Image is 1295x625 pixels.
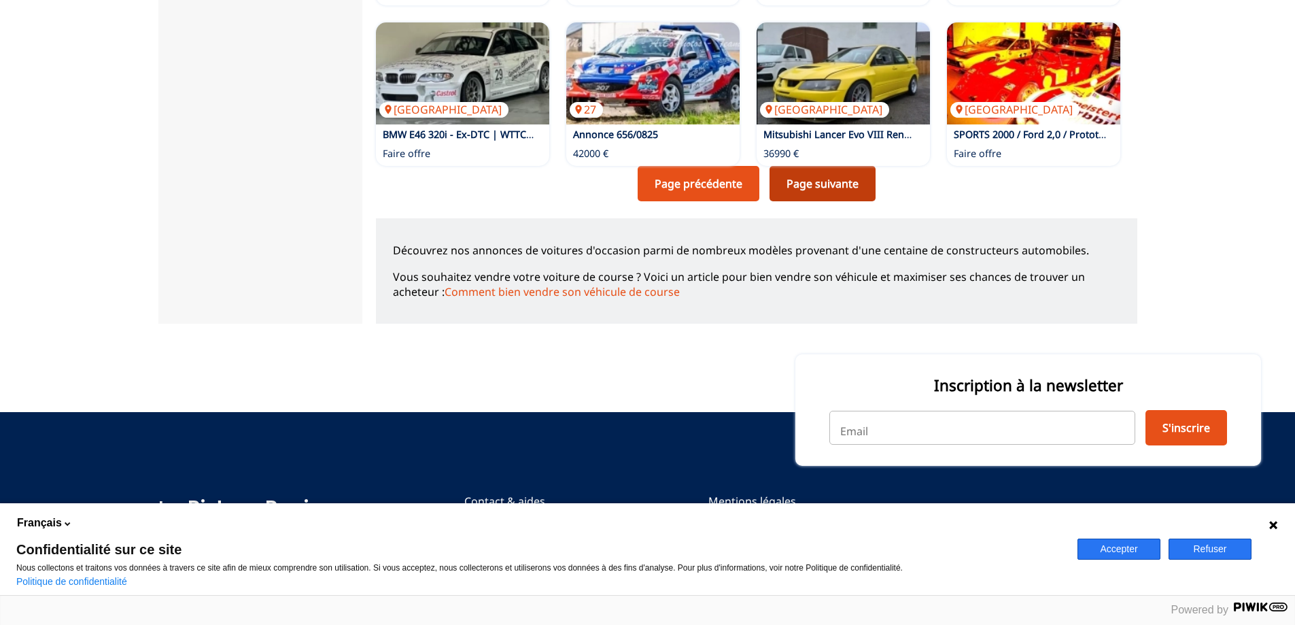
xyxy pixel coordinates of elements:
p: Nous collectons et traitons vos données à travers ce site afin de mieux comprendre son utilisatio... [16,563,1061,573]
p: Vous souhaitez vendre votre voiture de course ? Voici un article pour bien vendre son véhicule et... [393,269,1120,300]
p: [GEOGRAPHIC_DATA] [760,102,889,117]
p: [GEOGRAPHIC_DATA] [379,102,508,117]
a: Page suivante [770,166,876,201]
a: Contact & aides [464,494,579,509]
p: Faire offre [954,147,1001,161]
img: Annonce 656/0825 [566,22,740,124]
a: Page précédente [638,166,759,201]
a: Mitsubishi Lancer Evo VIII Rennfahrzeug[GEOGRAPHIC_DATA] [757,22,930,124]
a: LesPistons Racing [158,494,335,521]
span: Les [158,496,188,520]
p: Faire offre [383,147,430,161]
span: Powered by [1171,604,1229,615]
p: 36990 € [763,147,799,161]
img: BMW E46 320i - Ex-DTC | WTTC Update ! [376,22,549,124]
img: SPORTS 2000 / Ford 2,0 / Prototyp bis Bj.1995 gesucht [947,22,1120,124]
a: Mentions légales [708,494,881,509]
p: Inscription à la newsletter [829,375,1227,396]
img: Mitsubishi Lancer Evo VIII Rennfahrzeug [757,22,930,124]
a: Mitsubishi Lancer Evo VIII Rennfahrzeug [763,128,952,141]
input: Email [829,411,1135,445]
a: BMW E46 320i - Ex-DTC | WTTC Update ! [383,128,568,141]
p: Découvrez nos annonces de voitures d'occasion parmi de nombreux modèles provenant d'une centaine ... [393,243,1120,258]
p: 42000 € [573,147,608,161]
button: Accepter [1077,539,1160,560]
span: Confidentialité sur ce site [16,543,1061,556]
a: Comment bien vendre son véhicule de course [445,284,680,299]
span: Français [17,516,62,530]
p: 27 [570,102,603,117]
button: S'inscrire [1145,410,1227,445]
a: Politique de confidentialité [16,576,127,587]
a: Annonce 656/082527 [566,22,740,124]
p: [GEOGRAPHIC_DATA] [950,102,1080,117]
a: BMW E46 320i - Ex-DTC | WTTC Update ![GEOGRAPHIC_DATA] [376,22,549,124]
button: Refuser [1169,539,1251,560]
a: Annonce 656/0825 [573,128,658,141]
a: SPORTS 2000 / Ford 2,0 / Prototyp bis Bj.1995 gesucht [954,128,1201,141]
a: SPORTS 2000 / Ford 2,0 / Prototyp bis Bj.1995 gesucht[GEOGRAPHIC_DATA] [947,22,1120,124]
